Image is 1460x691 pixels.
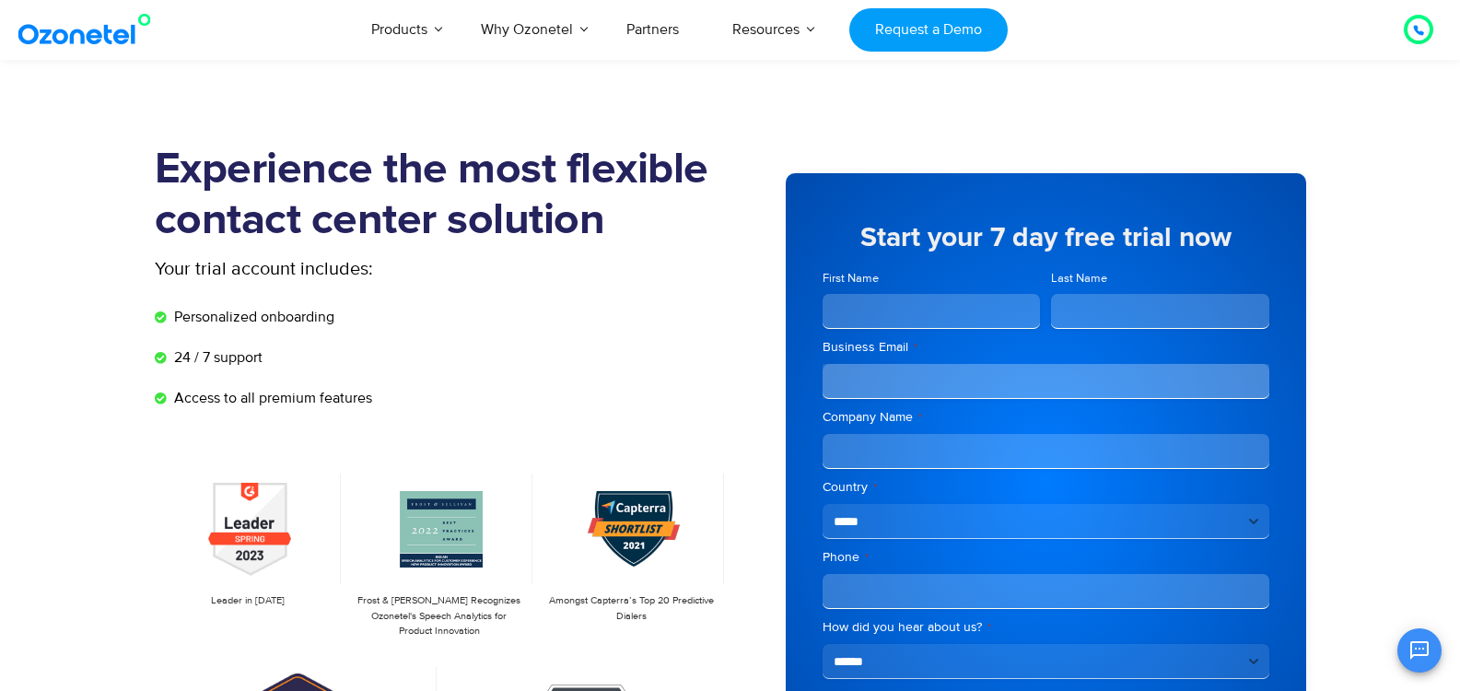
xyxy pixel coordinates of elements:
label: Last Name [1051,270,1269,287]
label: Business Email [823,338,1269,357]
label: Company Name [823,408,1269,427]
a: Request a Demo [849,8,1007,52]
p: Your trial account includes: [155,255,592,283]
p: Leader in [DATE] [164,593,332,609]
button: Open chat [1397,628,1442,673]
span: Access to all premium features [169,387,372,409]
h1: Experience the most flexible contact center solution [155,145,730,246]
span: 24 / 7 support [169,346,263,369]
h5: Start your 7 day free trial now [823,224,1269,252]
label: Phone [823,548,1269,567]
p: Frost & [PERSON_NAME] Recognizes Ozonetel's Speech Analytics for Product Innovation [356,593,523,639]
label: Country [823,478,1269,497]
span: Personalized onboarding [169,306,334,328]
label: How did you hear about us? [823,618,1269,637]
label: First Name [823,270,1041,287]
p: Amongst Capterra’s Top 20 Predictive Dialers [547,593,715,624]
